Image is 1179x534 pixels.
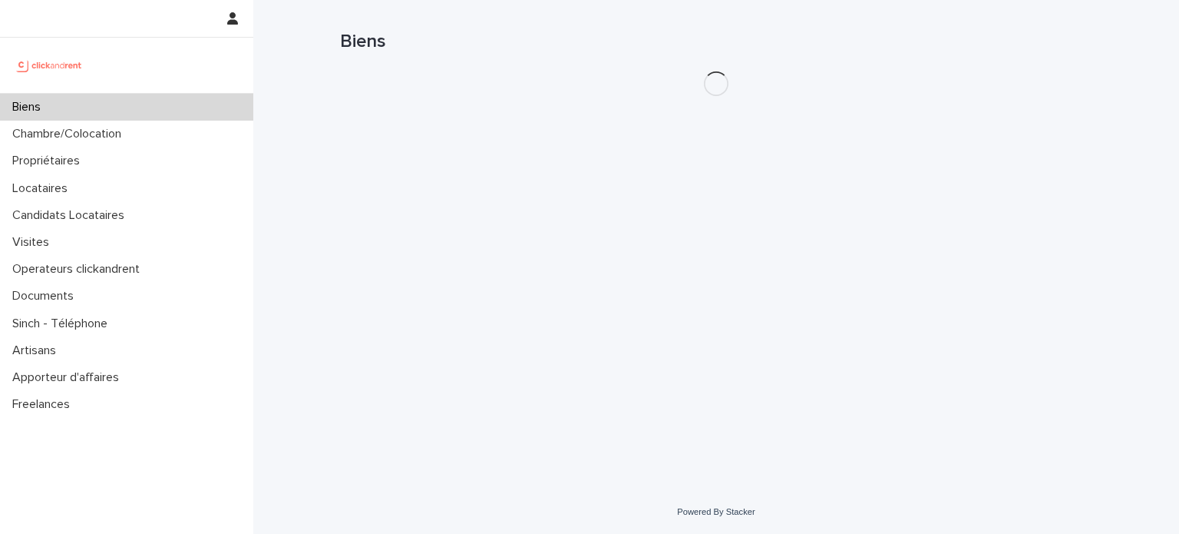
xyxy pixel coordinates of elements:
p: Visites [6,235,61,250]
p: Locataires [6,181,80,196]
p: Propriétaires [6,154,92,168]
h1: Biens [340,31,1092,53]
p: Candidats Locataires [6,208,137,223]
p: Biens [6,100,53,114]
a: Powered By Stacker [677,507,755,516]
p: Apporteur d'affaires [6,370,131,385]
p: Documents [6,289,86,303]
p: Freelances [6,397,82,412]
p: Chambre/Colocation [6,127,134,141]
p: Artisans [6,343,68,358]
p: Sinch - Téléphone [6,317,120,331]
img: UCB0brd3T0yccxBKYDjQ [12,50,87,81]
p: Operateurs clickandrent [6,262,152,277]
